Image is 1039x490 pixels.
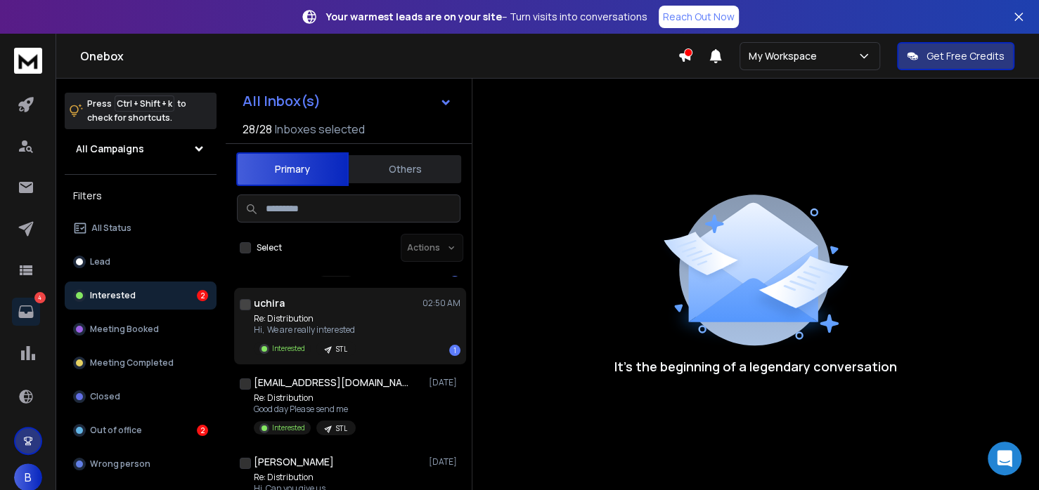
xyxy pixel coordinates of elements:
[65,214,217,242] button: All Status
[90,324,159,335] p: Meeting Booked
[326,10,647,24] p: – Turn visits into conversations
[90,391,120,402] p: Closed
[65,186,217,206] h3: Filters
[429,377,460,388] p: [DATE]
[115,95,174,112] span: Ctrl + Shift + k
[663,10,735,24] p: Reach Out Now
[272,343,305,354] p: Interested
[257,242,282,253] label: Select
[80,48,678,65] h1: Onebox
[87,97,186,125] p: Press to check for shortcuts.
[897,42,1014,70] button: Get Free Credits
[236,152,349,186] button: Primary
[65,248,217,276] button: Lead
[197,425,208,436] div: 2
[349,154,461,185] button: Others
[243,94,321,108] h1: All Inbox(s)
[254,324,356,336] p: Hi, We are really interested
[65,349,217,377] button: Meeting Completed
[65,383,217,411] button: Closed
[90,256,110,267] p: Lead
[336,344,347,355] p: STL
[34,292,46,303] p: 4
[254,376,408,390] h1: [EMAIL_ADDRESS][DOMAIN_NAME]
[65,135,217,163] button: All Campaigns
[254,392,356,404] p: Re: Distribution
[254,472,356,483] p: Re: Distribution
[243,121,272,138] span: 28 / 28
[988,442,1021,475] div: Open Intercom Messenger
[65,282,217,310] button: Interested2
[749,49,822,63] p: My Workspace
[90,290,136,301] p: Interested
[91,223,131,234] p: All Status
[90,458,150,470] p: Wrong person
[326,10,502,23] strong: Your warmest leads are on your site
[449,345,460,356] div: 1
[65,450,217,478] button: Wrong person
[254,313,356,324] p: Re: Distribution
[422,298,460,309] p: 02:50 AM
[14,48,42,74] img: logo
[254,455,334,469] h1: [PERSON_NAME]
[90,357,174,369] p: Meeting Completed
[254,296,285,310] h1: uchira
[659,6,739,28] a: Reach Out Now
[336,423,347,434] p: STL
[614,357,897,376] p: It’s the beginning of a legendary conversation
[254,404,356,415] p: Good day Please send me
[76,142,144,156] h1: All Campaigns
[197,290,208,301] div: 2
[12,298,40,326] a: 4
[429,456,460,468] p: [DATE]
[272,423,305,433] p: Interested
[65,315,217,343] button: Meeting Booked
[275,121,365,138] h3: Inboxes selected
[90,425,142,436] p: Out of office
[65,416,217,444] button: Out of office2
[231,87,463,115] button: All Inbox(s)
[927,49,1005,63] p: Get Free Credits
